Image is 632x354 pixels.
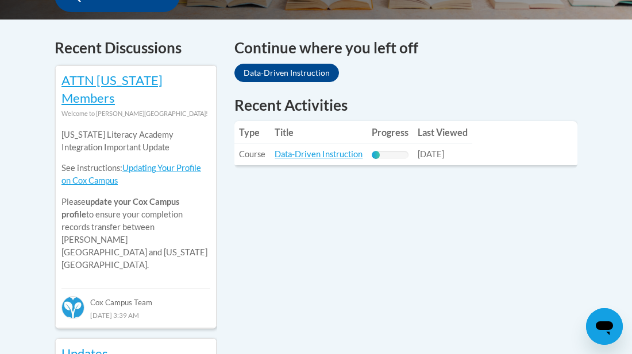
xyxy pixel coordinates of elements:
img: Cox Campus Team [61,296,84,319]
th: Last Viewed [413,121,472,144]
span: [DATE] [418,149,444,159]
a: Updating Your Profile on Cox Campus [61,163,201,185]
div: Welcome to [PERSON_NAME][GEOGRAPHIC_DATA]! [61,107,210,120]
b: update your Cox Campus profile [61,197,179,219]
div: Please to ensure your completion records transfer between [PERSON_NAME][GEOGRAPHIC_DATA] and [US_... [61,120,210,280]
h4: Recent Discussions [55,37,217,59]
a: Data-Driven Instruction [234,64,339,82]
th: Type [234,121,270,144]
h1: Recent Activities [234,95,577,115]
a: ATTN [US_STATE] Members [61,72,163,106]
h4: Continue where you left off [234,37,577,59]
div: Progress, % [372,151,379,159]
p: [US_STATE] Literacy Academy Integration Important Update [61,129,210,154]
a: Data-Driven Instruction [275,149,363,159]
p: See instructions: [61,162,210,187]
th: Progress [367,121,413,144]
div: Cox Campus Team [61,288,210,309]
div: [DATE] 3:39 AM [61,309,210,321]
iframe: Button to launch messaging window, conversation in progress [586,308,623,345]
th: Title [270,121,367,144]
span: Course [239,149,265,159]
